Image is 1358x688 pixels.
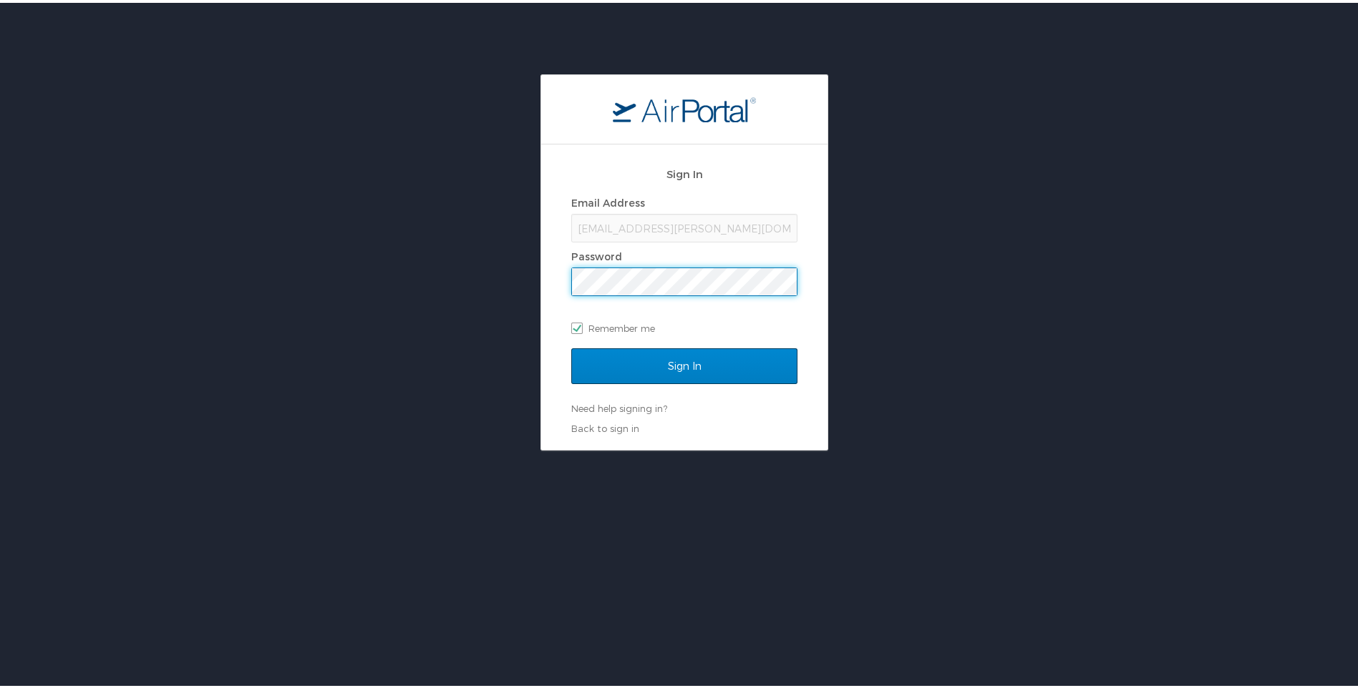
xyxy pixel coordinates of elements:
a: Back to sign in [571,420,639,431]
a: Need help signing in? [571,400,667,411]
h2: Sign In [571,163,797,180]
label: Email Address [571,194,645,206]
label: Remember me [571,315,797,336]
label: Password [571,247,622,260]
input: Sign In [571,345,797,381]
img: logo [613,94,756,119]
